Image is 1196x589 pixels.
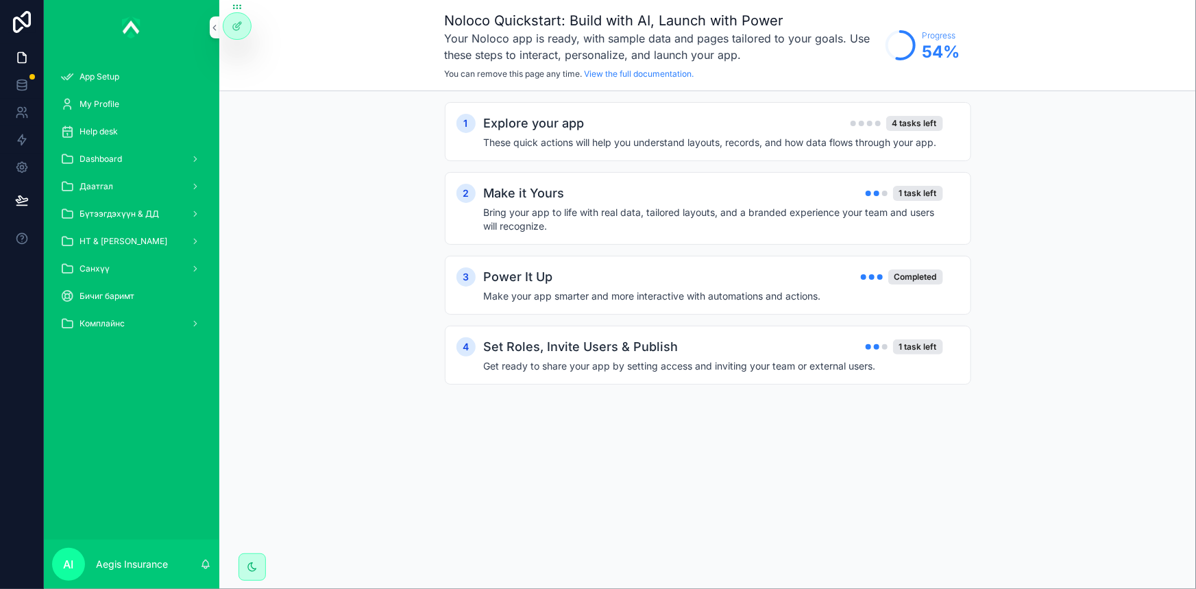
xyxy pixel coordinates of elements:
[52,174,211,199] a: Даатгал
[80,291,134,302] span: Бичиг баримт
[64,556,74,573] span: AI
[52,202,211,226] a: Бүтээгдэхүүн & ДД
[52,284,211,309] a: Бичиг баримт
[80,99,119,110] span: My Profile
[445,11,879,30] h1: Noloco Quickstart: Build with AI, Launch with Power
[80,154,122,165] span: Dashboard
[52,147,211,171] a: Dashboard
[122,16,141,38] img: App logo
[52,256,211,281] a: Санхүү
[52,92,211,117] a: My Profile
[80,181,113,192] span: Даатгал
[445,30,879,63] h3: Your Noloco app is ready, with sample data and pages tailored to your goals. Use these steps to i...
[923,41,960,63] span: 54 %
[96,557,168,571] p: Aegis Insurance
[80,318,125,329] span: Комплайнс
[52,311,211,336] a: Комплайнс
[923,30,960,41] span: Progress
[44,55,219,354] div: scrollable content
[52,64,211,89] a: App Setup
[80,208,159,219] span: Бүтээгдэхүүн & ДД
[80,71,119,82] span: App Setup
[80,236,167,247] span: НТ & [PERSON_NAME]
[52,119,211,144] a: Help desk
[585,69,694,79] a: View the full documentation.
[80,263,110,274] span: Санхүү
[80,126,118,137] span: Help desk
[445,69,583,79] span: You can remove this page any time.
[52,229,211,254] a: НТ & [PERSON_NAME]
